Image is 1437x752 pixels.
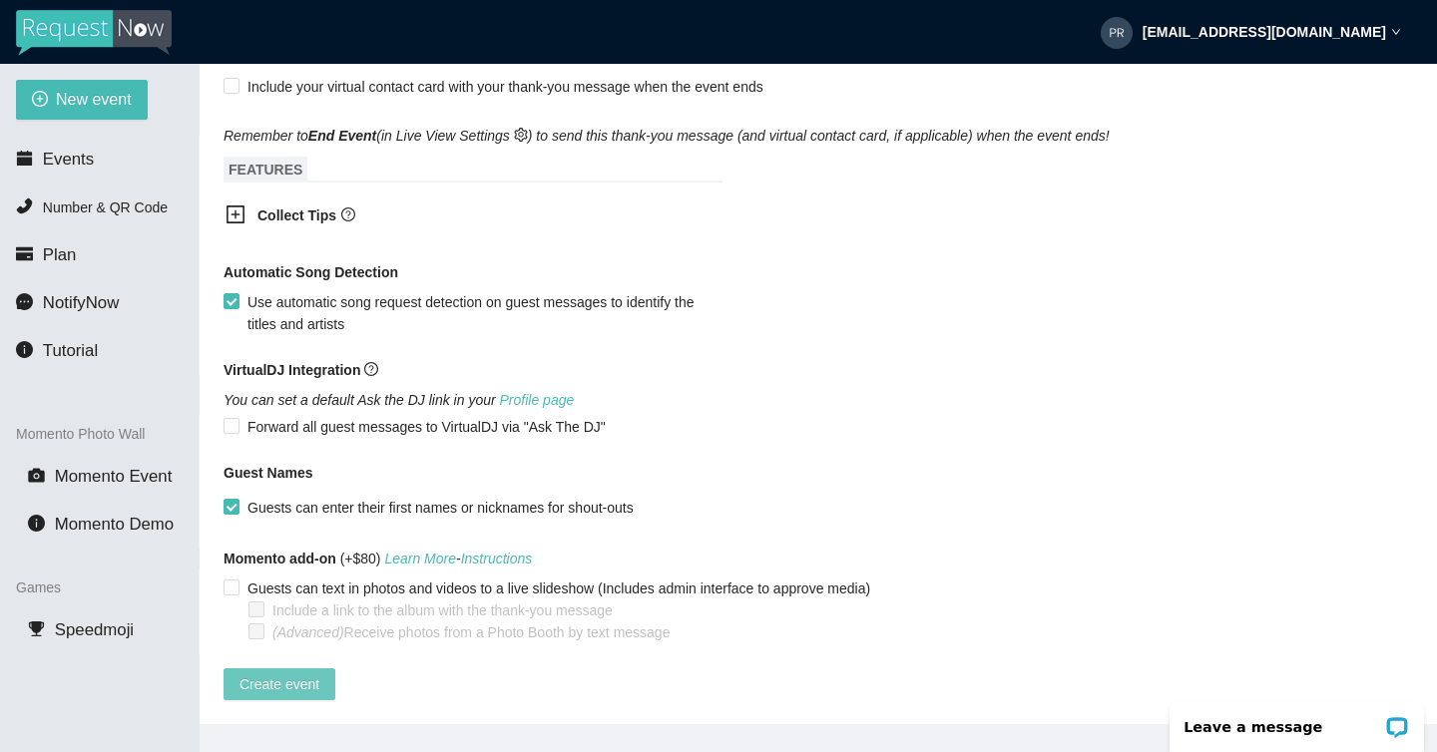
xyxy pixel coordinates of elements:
[224,548,532,569] span: (+$80)
[308,128,376,144] b: End Event
[239,416,614,438] span: Forward all guest messages to VirtualDJ via "Ask The DJ"
[384,551,532,566] i: -
[224,551,336,566] b: Momento add-on
[364,362,378,376] span: question-circle
[55,620,134,639] span: Speedmoji
[224,128,1110,144] i: Remember to (in Live View Settings ) to send this thank-you message (and virtual contact card, if...
[16,197,33,214] span: phone
[43,293,119,312] span: NotifyNow
[461,551,533,566] a: Instructions
[224,465,312,481] b: Guest Names
[239,497,642,519] span: Guests can enter their first names or nicknames for shout-outs
[43,150,94,169] span: Events
[272,624,344,640] i: (Advanced)
[28,467,45,484] span: camera
[247,79,763,95] span: Include your virtual contact card with your thank-you message when the event ends
[55,515,174,534] span: Momento Demo
[224,261,398,283] b: Automatic Song Detection
[56,87,132,112] span: New event
[226,204,245,224] span: plus-square
[224,668,335,700] button: Create event
[224,157,307,183] span: FEATURES
[239,291,719,335] span: Use automatic song request detection on guest messages to identify the titles and artists
[224,392,574,408] i: You can set a default Ask the DJ link in your
[32,91,48,110] span: plus-circle
[257,207,336,223] b: Collect Tips
[1157,689,1437,752] iframe: LiveChat chat widget
[16,80,148,120] button: plus-circleNew event
[341,207,355,221] span: question-circle
[55,467,173,486] span: Momento Event
[500,392,575,408] a: Profile page
[224,362,360,378] b: VirtualDJ Integration
[1101,17,1133,49] img: 8a3e34cc5c9ecde636bf99f82b4e702f
[16,10,172,56] img: RequestNow
[28,515,45,532] span: info-circle
[239,577,878,599] span: Guests can text in photos and videos to a live slideshow (Includes admin interface to approve media)
[16,150,33,167] span: calendar
[1143,24,1386,40] strong: [EMAIL_ADDRESS][DOMAIN_NAME]
[264,621,678,643] span: Receive photos from a Photo Booth by text message
[28,620,45,637] span: trophy
[43,341,98,360] span: Tutorial
[16,341,33,358] span: info-circle
[16,245,33,262] span: credit-card
[16,293,33,310] span: message
[239,673,319,695] span: Create event
[384,551,456,566] a: Learn More
[1391,27,1401,37] span: down
[43,245,77,264] span: Plan
[43,199,168,215] span: Number & QR Code
[514,128,528,142] span: setting
[264,599,621,621] span: Include a link to the album with the thank-you message
[210,192,709,241] div: Collect Tipsquestion-circle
